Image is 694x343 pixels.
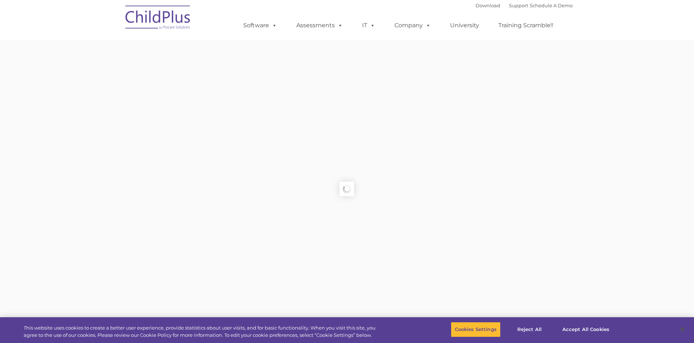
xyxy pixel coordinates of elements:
font: | [476,3,573,8]
div: This website uses cookies to create a better user experience, provide statistics about user visit... [24,324,382,339]
a: Software [236,18,284,33]
button: Close [674,322,690,338]
a: University [443,18,486,33]
a: Training Scramble!! [491,18,561,33]
a: Download [476,3,500,8]
a: Schedule A Demo [530,3,573,8]
button: Accept All Cookies [558,322,613,337]
a: IT [355,18,382,33]
a: Assessments [289,18,350,33]
a: Support [509,3,528,8]
a: Company [387,18,438,33]
img: ChildPlus by Procare Solutions [122,0,194,37]
button: Cookies Settings [451,322,501,337]
button: Reject All [507,322,552,337]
